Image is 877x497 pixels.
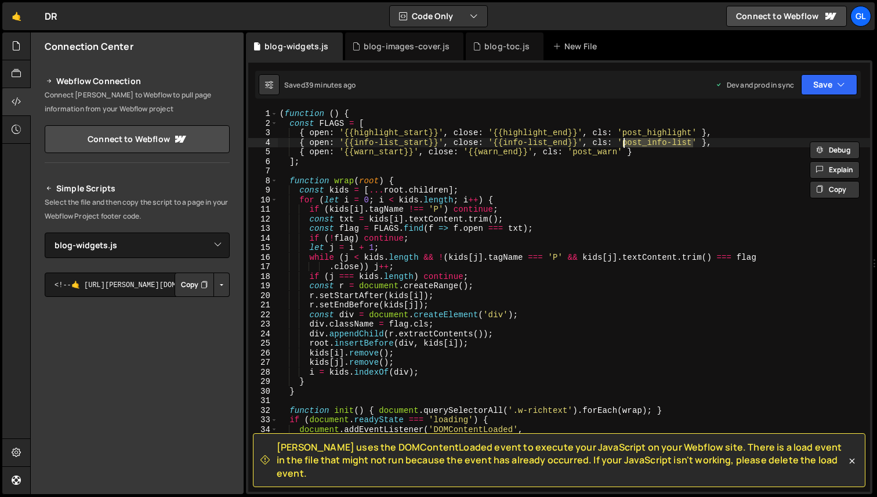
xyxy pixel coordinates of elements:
[248,425,278,435] div: 34
[248,243,278,253] div: 15
[248,253,278,263] div: 16
[248,109,278,119] div: 1
[810,181,860,198] button: Copy
[284,80,356,90] div: Saved
[248,329,278,339] div: 24
[248,157,278,167] div: 6
[248,310,278,320] div: 22
[248,434,278,444] div: 35
[248,377,278,387] div: 29
[2,2,31,30] a: 🤙
[248,387,278,397] div: 30
[248,224,278,234] div: 13
[45,125,230,153] a: Connect to Webflow
[248,463,278,473] div: 38
[248,272,278,282] div: 18
[175,273,214,297] button: Copy
[248,339,278,349] div: 25
[248,176,278,186] div: 8
[45,88,230,116] p: Connect [PERSON_NAME] to Webflow to pull page information from your Webflow project
[248,147,278,157] div: 5
[248,119,278,129] div: 2
[248,406,278,416] div: 32
[810,161,860,179] button: Explain
[248,262,278,272] div: 17
[484,41,530,52] div: blog-toc.js
[248,444,278,454] div: 36
[175,273,230,297] div: Button group with nested dropdown
[45,40,133,53] h2: Connection Center
[248,215,278,224] div: 12
[248,138,278,148] div: 4
[248,128,278,138] div: 3
[248,281,278,291] div: 19
[248,454,278,463] div: 37
[248,358,278,368] div: 27
[305,80,356,90] div: 39 minutes ago
[810,142,860,159] button: Debug
[801,74,857,95] button: Save
[45,273,230,297] textarea: <!--🤙 [URL][PERSON_NAME][DOMAIN_NAME]> <script>document.addEventListener("DOMContentLoaded", func...
[248,291,278,301] div: 20
[277,441,846,480] span: [PERSON_NAME] uses the DOMContentLoaded event to execute your JavaScript on your Webflow site. Th...
[248,234,278,244] div: 14
[390,6,487,27] button: Code Only
[248,205,278,215] div: 11
[726,6,847,27] a: Connect to Webflow
[553,41,601,52] div: New File
[248,166,278,176] div: 7
[850,6,871,27] a: Gl
[364,41,450,52] div: blog-images-cover.js
[45,316,231,420] iframe: YouTube video player
[264,41,328,52] div: blog-widgets.js
[248,186,278,195] div: 9
[45,9,57,23] div: DR
[248,415,278,425] div: 33
[248,368,278,378] div: 28
[45,182,230,195] h2: Simple Scripts
[715,80,794,90] div: Dev and prod in sync
[248,195,278,205] div: 10
[45,195,230,223] p: Select the file and then copy the script to a page in your Webflow Project footer code.
[248,396,278,406] div: 31
[248,349,278,358] div: 26
[248,300,278,310] div: 21
[45,74,230,88] h2: Webflow Connection
[248,320,278,329] div: 23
